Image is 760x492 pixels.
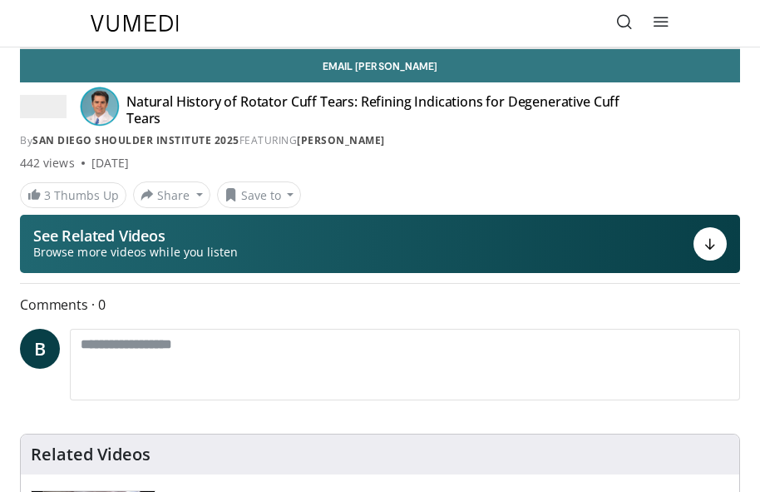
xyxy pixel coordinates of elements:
button: See Related Videos Browse more videos while you listen [20,215,740,273]
span: 442 views [20,155,75,171]
a: 3 Thumbs Up [20,182,126,208]
h4: Natural History of Rotator Cuff Tears: Refining Indications for Degenerative Cuff Tears [126,93,639,127]
h4: Related Videos [31,445,151,465]
button: Save to [217,181,302,208]
a: B [20,329,60,369]
a: [PERSON_NAME] [297,133,385,147]
span: Browse more videos while you listen [33,244,238,261]
a: Email [PERSON_NAME] [20,49,740,82]
p: See Related Videos [33,227,238,244]
img: Avatar [80,87,120,127]
div: [DATE] [91,155,129,171]
span: 3 [44,187,51,203]
img: San Diego Shoulder Institute 2025 [20,93,67,120]
div: By FEATURING [20,133,740,148]
span: Comments 0 [20,294,740,316]
button: Share [133,181,210,208]
img: VuMedi Logo [91,15,179,32]
a: San Diego Shoulder Institute 2025 [32,133,239,147]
